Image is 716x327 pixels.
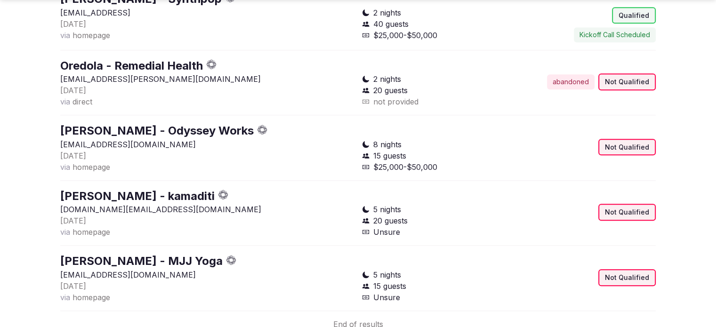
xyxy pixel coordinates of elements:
[60,58,203,74] button: Oredola - Remedial Health
[60,31,70,40] span: via
[60,280,86,292] button: [DATE]
[72,162,110,172] span: homepage
[574,27,656,42] button: Kickoff Call Scheduled
[598,139,656,156] div: Not Qualified
[60,162,70,172] span: via
[362,30,505,41] div: $25,000-$50,000
[373,85,408,96] span: 20 guests
[60,189,215,203] a: [PERSON_NAME] - kamaditi
[373,204,401,215] span: 5 nights
[362,96,505,107] div: not provided
[373,215,408,226] span: 20 guests
[598,269,656,286] div: Not Qualified
[72,293,110,302] span: homepage
[373,269,401,280] span: 5 nights
[60,269,354,280] p: [EMAIL_ADDRESS][DOMAIN_NAME]
[60,254,223,268] a: [PERSON_NAME] - MJJ Yoga
[60,293,70,302] span: via
[373,73,401,85] span: 2 nights
[60,139,354,150] p: [EMAIL_ADDRESS][DOMAIN_NAME]
[373,139,402,150] span: 8 nights
[362,226,505,238] div: Unsure
[598,73,656,90] div: Not Qualified
[362,161,505,173] div: $25,000-$50,000
[72,97,92,106] span: direct
[60,19,86,29] span: [DATE]
[60,227,70,237] span: via
[60,151,86,160] span: [DATE]
[60,204,354,215] p: [DOMAIN_NAME][EMAIL_ADDRESS][DOMAIN_NAME]
[60,86,86,95] span: [DATE]
[60,216,86,225] span: [DATE]
[60,59,203,72] a: Oredola - Remedial Health
[60,18,86,30] button: [DATE]
[60,124,254,137] a: [PERSON_NAME] - Odyssey Works
[60,73,354,85] p: [EMAIL_ADDRESS][PERSON_NAME][DOMAIN_NAME]
[547,74,595,89] div: abandoned
[60,85,86,96] button: [DATE]
[60,188,215,204] button: [PERSON_NAME] - kamaditi
[60,253,223,269] button: [PERSON_NAME] - MJJ Yoga
[362,292,505,303] div: Unsure
[60,281,86,291] span: [DATE]
[598,204,656,221] div: Not Qualified
[373,150,406,161] span: 15 guests
[60,7,354,18] p: [EMAIL_ADDRESS]
[612,7,656,24] div: Qualified
[72,227,110,237] span: homepage
[373,7,401,18] span: 2 nights
[60,215,86,226] button: [DATE]
[60,150,86,161] button: [DATE]
[60,97,70,106] span: via
[373,280,406,292] span: 15 guests
[72,31,110,40] span: homepage
[373,18,409,30] span: 40 guests
[60,123,254,139] button: [PERSON_NAME] - Odyssey Works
